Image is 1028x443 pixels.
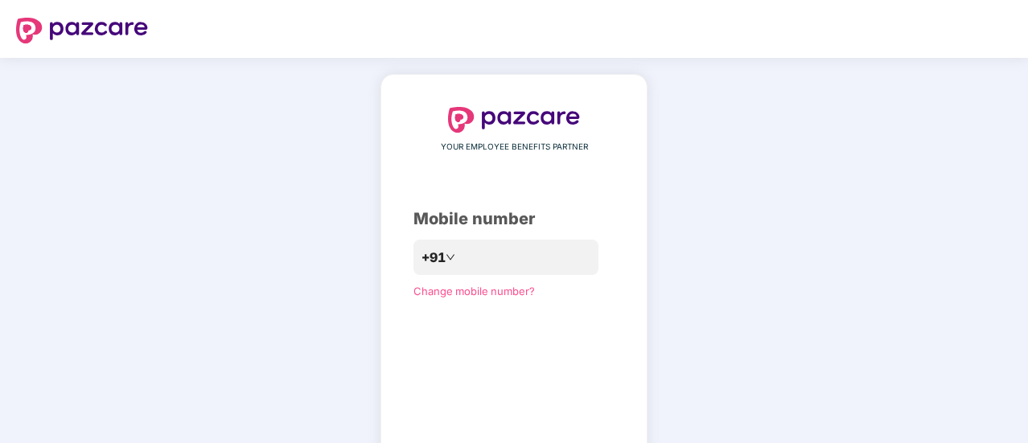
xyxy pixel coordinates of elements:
[448,107,580,133] img: logo
[413,285,535,297] a: Change mobile number?
[446,252,455,262] span: down
[413,207,615,232] div: Mobile number
[16,18,148,43] img: logo
[421,248,446,268] span: +91
[441,141,588,154] span: YOUR EMPLOYEE BENEFITS PARTNER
